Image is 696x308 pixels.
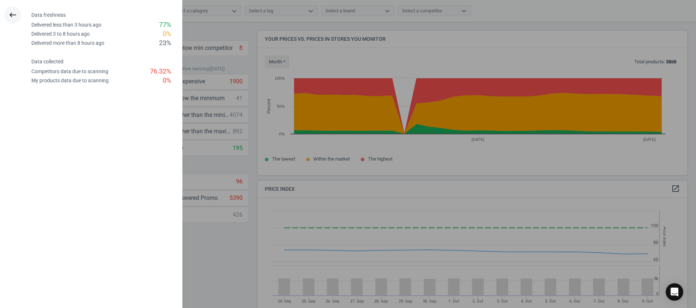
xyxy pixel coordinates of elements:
[666,283,683,301] div: Open Intercom Messenger
[159,39,171,48] div: 23 %
[31,77,109,84] div: My products data due to scanning
[159,20,171,29] div: 77 %
[31,21,101,28] div: Delivered less than 3 hours ago
[31,68,108,75] div: Competitors data due to scanning
[31,40,104,47] div: Delivered more than 8 hours ago
[8,11,17,19] i: keyboard_backspace
[31,59,182,65] h4: Data collected
[31,12,182,18] h4: Data freshness
[4,7,21,24] button: keyboard_backspace
[163,29,171,39] div: 0 %
[150,67,171,76] div: 76.32 %
[163,76,171,85] div: 0 %
[31,31,90,37] div: Delivered 3 to 8 hours ago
